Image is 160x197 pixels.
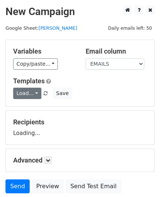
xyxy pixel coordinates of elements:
[66,179,121,193] a: Send Test Email
[13,58,58,70] a: Copy/paste...
[13,77,45,85] a: Templates
[5,179,30,193] a: Send
[5,25,77,31] small: Google Sheet:
[53,88,72,99] button: Save
[105,24,155,32] span: Daily emails left: 50
[13,156,147,164] h5: Advanced
[13,118,147,137] div: Loading...
[13,88,41,99] a: Load...
[105,25,155,31] a: Daily emails left: 50
[13,118,147,126] h5: Recipients
[38,25,77,31] a: [PERSON_NAME]
[31,179,64,193] a: Preview
[5,6,155,18] h2: New Campaign
[13,47,75,55] h5: Variables
[86,47,147,55] h5: Email column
